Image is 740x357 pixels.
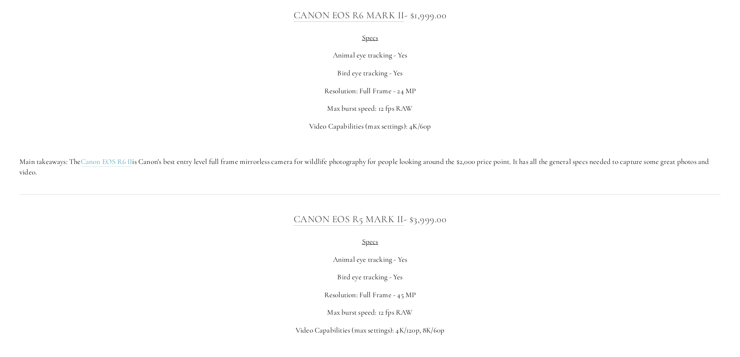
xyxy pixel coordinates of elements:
h3: - $1,999.00 [19,7,721,23]
p: Max burst speed: 12 fps RAW [19,103,721,114]
p: Resolution: Full Frame - 24 MP [19,86,721,96]
p: Animal eye tracking - Yes [19,254,721,265]
p: Video Capabilities (max settings): 4K/60p [19,121,721,132]
a: Canon EOS R5 MArk ii [294,213,404,226]
p: Main takeaways: The is Canon's best entry level full frame mirrorless camera for wildlife photogr... [19,157,721,177]
p: Animal eye tracking - Yes [19,50,721,61]
p: Bird eye tracking - Yes [19,272,721,282]
h3: - $3,999.00 [19,211,721,227]
p: Resolution: Full Frame - 45 MP [19,290,721,300]
a: Canon EOS R6 II [81,157,132,167]
p: Bird eye tracking - Yes [19,68,721,78]
span: Specs [362,33,378,42]
p: Max burst speed: 12 fps RAW [19,307,721,318]
p: Video Capabilities (max settings): 4K/120p, 8K/60p [19,325,721,336]
a: Canon EOS R6 Mark II [294,9,404,22]
span: Specs [362,237,378,246]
